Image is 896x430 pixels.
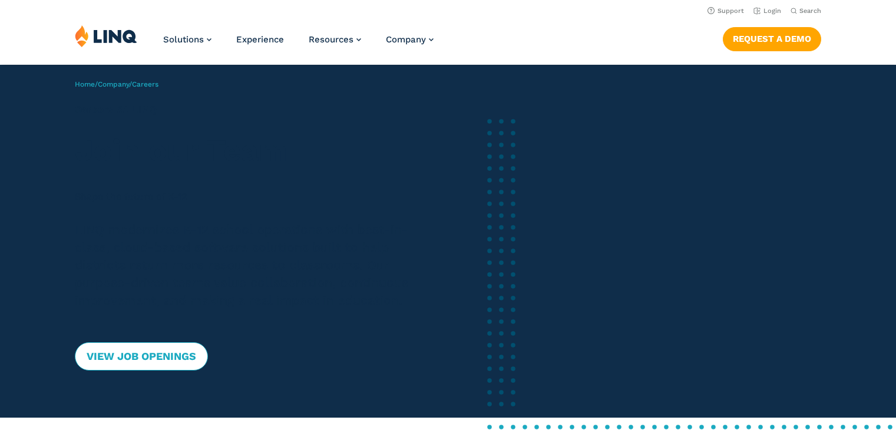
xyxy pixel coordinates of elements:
[75,342,208,371] a: View Job Openings
[753,7,781,15] a: Login
[799,7,821,15] span: Search
[132,80,158,88] span: Careers
[98,80,129,88] a: Company
[386,34,434,45] a: Company
[723,25,821,51] nav: Button Navigation
[309,34,361,45] a: Resources
[75,221,428,309] p: LINQ modernizes K-12 school operations with best-in-class, cloud-based software solutions built t...
[236,34,284,45] a: Experience
[75,25,137,47] img: LINQ | K‑12 Software
[75,190,428,204] p: Shape the future of K-12
[723,27,821,51] a: Request a Demo
[75,80,158,88] span: / /
[309,34,353,45] span: Resources
[75,133,428,168] h2: Join our Team
[386,34,426,45] span: Company
[791,6,821,15] button: Open Search Bar
[75,102,428,117] h1: Careers at LINQ
[75,80,95,88] a: Home
[163,34,211,45] a: Solutions
[163,25,434,64] nav: Primary Navigation
[707,7,744,15] a: Support
[163,34,204,45] span: Solutions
